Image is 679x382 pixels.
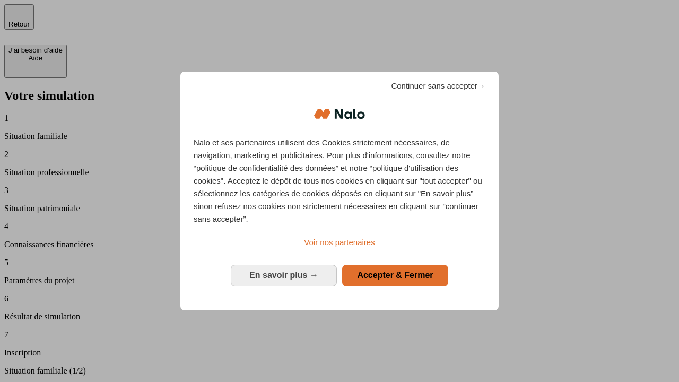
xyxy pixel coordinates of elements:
a: Voir nos partenaires [194,236,485,249]
span: En savoir plus → [249,271,318,280]
span: Accepter & Fermer [357,271,433,280]
div: Bienvenue chez Nalo Gestion du consentement [180,72,499,310]
p: Nalo et ses partenaires utilisent des Cookies strictement nécessaires, de navigation, marketing e... [194,136,485,225]
span: Voir nos partenaires [304,238,375,247]
button: En savoir plus: Configurer vos consentements [231,265,337,286]
button: Accepter & Fermer: Accepter notre traitement des données et fermer [342,265,448,286]
img: Logo [314,98,365,130]
span: Continuer sans accepter→ [391,80,485,92]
